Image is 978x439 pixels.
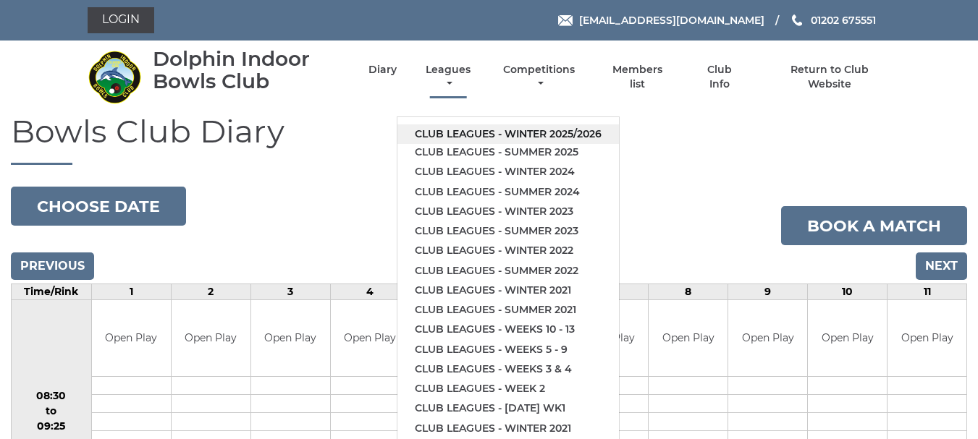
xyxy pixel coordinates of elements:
[768,63,890,91] a: Return to Club Website
[88,7,154,33] a: Login
[790,12,876,28] a: Phone us 01202 675551
[500,63,579,91] a: Competitions
[808,300,887,376] td: Open Play
[397,241,619,260] a: Club leagues - Winter 2022
[88,50,142,104] img: Dolphin Indoor Bowls Club
[649,300,728,376] td: Open Play
[331,300,410,376] td: Open Play
[172,300,250,376] td: Open Play
[397,281,619,300] a: Club leagues - Winter 2021
[92,300,171,376] td: Open Play
[888,300,966,376] td: Open Play
[808,284,888,300] td: 10
[397,124,619,144] a: Club leagues - Winter 2025/2026
[397,221,619,241] a: Club leagues - Summer 2023
[696,63,743,91] a: Club Info
[397,398,619,418] a: Club leagues - [DATE] wk1
[11,187,186,226] button: Choose date
[171,284,250,300] td: 2
[811,14,876,27] span: 01202 675551
[397,340,619,359] a: Club leagues - Weeks 5 - 9
[397,359,619,379] a: Club leagues - Weeks 3 & 4
[579,14,764,27] span: [EMAIL_ADDRESS][DOMAIN_NAME]
[330,284,410,300] td: 4
[397,320,619,339] a: Club leagues - Weeks 10 - 13
[91,284,171,300] td: 1
[397,202,619,221] a: Club leagues - Winter 2023
[888,284,967,300] td: 11
[916,252,967,280] input: Next
[397,261,619,281] a: Club leagues - Summer 2022
[251,300,330,376] td: Open Play
[422,63,474,91] a: Leagues
[153,48,343,93] div: Dolphin Indoor Bowls Club
[397,182,619,202] a: Club leagues - Summer 2024
[11,252,94,280] input: Previous
[558,15,573,26] img: Email
[781,206,967,245] a: Book a match
[649,284,728,300] td: 8
[397,300,619,320] a: Club leagues - Summer 2021
[368,63,397,77] a: Diary
[397,142,619,162] a: Club leagues - Summer 2025
[250,284,330,300] td: 3
[728,300,807,376] td: Open Play
[397,379,619,398] a: Club leagues - Week 2
[12,284,92,300] td: Time/Rink
[397,419,619,438] a: Club leagues - Winter 2021
[604,63,670,91] a: Members list
[792,14,802,26] img: Phone us
[11,114,967,165] h1: Bowls Club Diary
[397,162,619,182] a: Club leagues - Winter 2024
[558,12,764,28] a: Email [EMAIL_ADDRESS][DOMAIN_NAME]
[728,284,808,300] td: 9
